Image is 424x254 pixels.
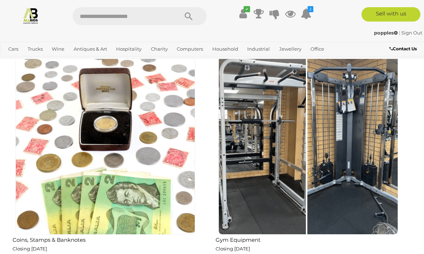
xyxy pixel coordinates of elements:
[216,245,404,253] p: Closing [DATE]
[244,43,273,55] a: Industrial
[399,30,400,36] span: |
[308,6,313,12] i: 2
[174,43,206,55] a: Computers
[301,7,312,20] a: 2
[361,7,420,22] a: Sell with us
[25,43,46,55] a: Trucks
[308,43,327,55] a: Office
[390,46,417,51] b: Contact Us
[218,55,398,235] img: Gym Equipment
[5,55,26,67] a: Sports
[390,45,419,53] a: Contact Us
[238,7,248,20] a: ✔
[13,235,201,243] h2: Coins, Stamps & Banknotes
[171,7,207,25] button: Search
[15,55,195,235] img: Coins, Stamps & Banknotes
[374,30,399,36] a: popples
[22,7,39,24] img: Allbids.com.au
[244,6,250,12] i: ✔
[13,245,201,253] p: Closing [DATE]
[401,30,422,36] a: Sign Out
[374,30,398,36] strong: popples
[276,43,304,55] a: Jewellery
[71,43,110,55] a: Antiques & Art
[216,235,404,243] h2: Gym Equipment
[5,43,21,55] a: Cars
[49,43,67,55] a: Wine
[113,43,144,55] a: Hospitality
[29,55,86,67] a: [GEOGRAPHIC_DATA]
[148,43,171,55] a: Charity
[209,43,241,55] a: Household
